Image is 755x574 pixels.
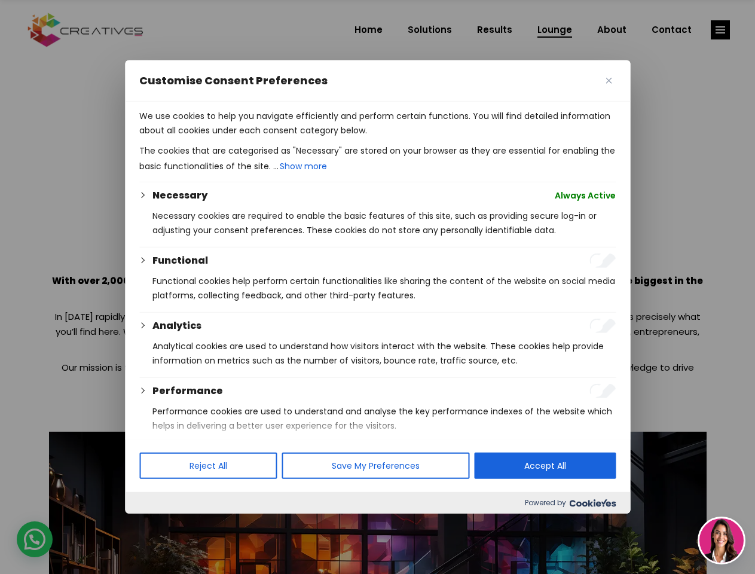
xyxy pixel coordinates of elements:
img: agent [699,518,744,563]
button: Analytics [152,319,201,333]
div: Powered by [125,492,630,514]
button: Show more [279,158,328,175]
p: Functional cookies help perform certain functionalities like sharing the content of the website o... [152,274,616,303]
div: Customise Consent Preferences [125,60,630,514]
input: Enable Functional [589,254,616,268]
p: Performance cookies are used to understand and analyse the key performance indexes of the website... [152,404,616,433]
button: Save My Preferences [282,453,469,479]
span: Always Active [555,188,616,203]
input: Enable Performance [589,384,616,398]
p: The cookies that are categorised as "Necessary" are stored on your browser as they are essential ... [139,143,616,175]
img: Cookieyes logo [569,499,616,507]
button: Necessary [152,188,207,203]
span: Customise Consent Preferences [139,74,328,88]
p: Necessary cookies are required to enable the basic features of this site, such as providing secur... [152,209,616,237]
button: Accept All [474,453,616,479]
p: We use cookies to help you navigate efficiently and perform certain functions. You will find deta... [139,109,616,138]
img: Close [606,78,612,84]
button: Performance [152,384,223,398]
p: Analytical cookies are used to understand how visitors interact with the website. These cookies h... [152,339,616,368]
button: Close [601,74,616,88]
input: Enable Analytics [589,319,616,333]
button: Functional [152,254,208,268]
button: Reject All [139,453,277,479]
